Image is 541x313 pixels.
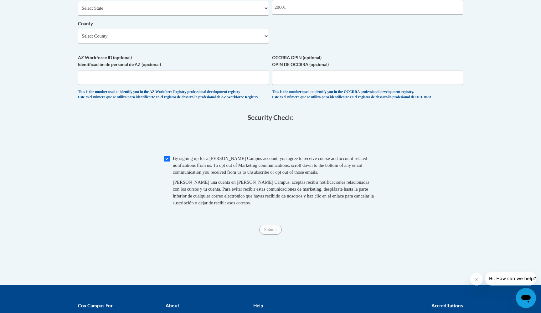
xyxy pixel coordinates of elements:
label: OCCRRA OPIN (optional) OPIN DE OCCRRA (opcional) [272,54,463,68]
span: Security Check: [248,113,294,121]
iframe: Close message [470,273,483,285]
label: County [78,20,269,27]
b: About [166,303,179,308]
b: Help [253,303,263,308]
iframe: reCAPTCHA [223,127,318,152]
b: Accreditations [431,303,463,308]
iframe: Message from company [485,272,536,285]
div: This is the number used to identify you in the OCCRRA professional development registry. Este es ... [272,90,463,100]
div: This is the number used to identify you in the AZ Workforce Registry professional development reg... [78,90,269,100]
input: Submit [259,225,282,235]
span: [PERSON_NAME] una cuenta en [PERSON_NAME] Campus, aceptas recibir notificaciones relacionadas con... [173,180,374,205]
span: By signing up for a [PERSON_NAME] Campus account, you agree to receive course and account-related... [173,156,367,175]
b: Cox Campus For [78,303,113,308]
iframe: Button to launch messaging window [516,288,536,308]
label: AZ Workforce ID (optional) Identificación de personal de AZ (opcional) [78,54,269,68]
